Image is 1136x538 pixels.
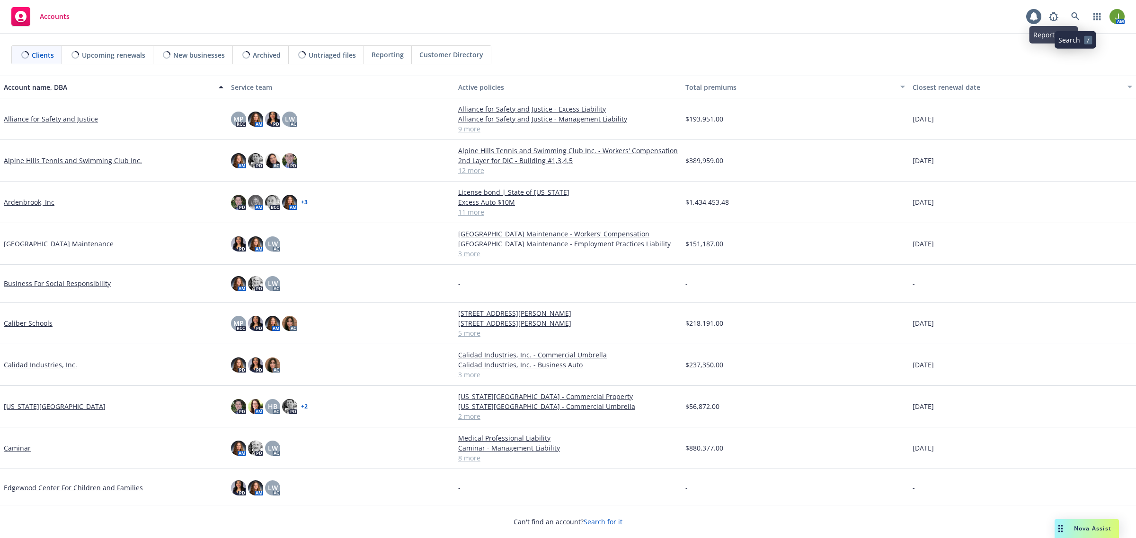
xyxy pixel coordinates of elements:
[913,443,934,453] span: [DATE]
[419,50,483,60] span: Customer Directory
[231,236,246,252] img: photo
[231,82,451,92] div: Service team
[4,483,143,493] a: Edgewood Center For Children and Families
[40,13,70,20] span: Accounts
[913,401,934,411] span: [DATE]
[1066,7,1085,26] a: Search
[913,239,934,249] span: [DATE]
[8,3,73,30] a: Accounts
[231,153,246,168] img: photo
[685,278,688,288] span: -
[4,360,77,370] a: Calidad Industries, Inc.
[265,195,280,210] img: photo
[685,483,688,493] span: -
[265,112,280,127] img: photo
[685,401,719,411] span: $56,872.00
[268,443,278,453] span: LW
[248,153,263,168] img: photo
[248,441,263,456] img: photo
[4,401,106,411] a: [US_STATE][GEOGRAPHIC_DATA]
[4,278,111,288] a: Business For Social Responsibility
[685,197,729,207] span: $1,434,453.48
[458,453,678,463] a: 8 more
[458,318,678,328] a: [STREET_ADDRESS][PERSON_NAME]
[82,50,145,60] span: Upcoming renewals
[685,114,723,124] span: $193,951.00
[372,50,404,60] span: Reporting
[248,316,263,331] img: photo
[913,278,915,288] span: -
[268,401,277,411] span: HB
[248,480,263,495] img: photo
[913,318,934,328] span: [DATE]
[458,229,678,239] a: [GEOGRAPHIC_DATA] Maintenance - Workers' Compensation
[458,278,461,288] span: -
[227,76,454,98] button: Service team
[458,114,678,124] a: Alliance for Safety and Justice - Management Liability
[458,249,678,259] a: 3 more
[282,399,297,414] img: photo
[248,399,263,414] img: photo
[4,114,98,124] a: Alliance for Safety and Justice
[458,124,678,134] a: 9 more
[458,391,678,401] a: [US_STATE][GEOGRAPHIC_DATA] - Commercial Property
[458,308,678,318] a: [STREET_ADDRESS][PERSON_NAME]
[4,82,213,92] div: Account name, DBA
[913,197,934,207] span: [DATE]
[282,316,297,331] img: photo
[458,360,678,370] a: Calidad Industries, Inc. - Business Auto
[458,156,678,165] a: 2nd Layer for DIC - Building #1,3,4,5
[913,156,934,165] span: [DATE]
[268,483,278,493] span: LW
[4,318,53,328] a: Caliber Schools
[682,76,909,98] button: Total premiums
[173,50,225,60] span: New businesses
[458,370,678,380] a: 3 more
[32,50,54,60] span: Clients
[231,357,246,373] img: photo
[458,483,461,493] span: -
[685,239,723,249] span: $151,187.00
[458,197,678,207] a: Excess Auto $10M
[231,195,246,210] img: photo
[514,517,622,527] span: Can't find an account?
[4,197,54,207] a: Ardenbrook, Inc
[265,357,280,373] img: photo
[458,401,678,411] a: [US_STATE][GEOGRAPHIC_DATA] - Commercial Umbrella
[458,239,678,249] a: [GEOGRAPHIC_DATA] Maintenance - Employment Practices Liability
[268,239,278,249] span: LW
[1109,9,1125,24] img: photo
[458,165,678,175] a: 12 more
[253,50,281,60] span: Archived
[458,443,678,453] a: Caminar - Management Liability
[913,360,934,370] span: [DATE]
[913,114,934,124] span: [DATE]
[282,195,297,210] img: photo
[1088,7,1107,26] a: Switch app
[4,239,114,249] a: [GEOGRAPHIC_DATA] Maintenance
[584,517,622,526] a: Search for it
[4,443,31,453] a: Caminar
[1055,519,1119,538] button: Nova Assist
[913,483,915,493] span: -
[458,433,678,443] a: Medical Professional Liability
[458,207,678,217] a: 11 more
[909,76,1136,98] button: Closest renewal date
[309,50,356,60] span: Untriaged files
[248,276,263,291] img: photo
[685,318,723,328] span: $218,191.00
[301,404,308,409] a: + 2
[268,278,278,288] span: LW
[4,156,142,165] a: Alpine Hills Tennis and Swimming Club Inc.
[1074,524,1111,532] span: Nova Assist
[458,104,678,114] a: Alliance for Safety and Justice - Excess Liability
[454,76,682,98] button: Active policies
[231,399,246,414] img: photo
[265,153,280,168] img: photo
[233,114,244,124] span: MP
